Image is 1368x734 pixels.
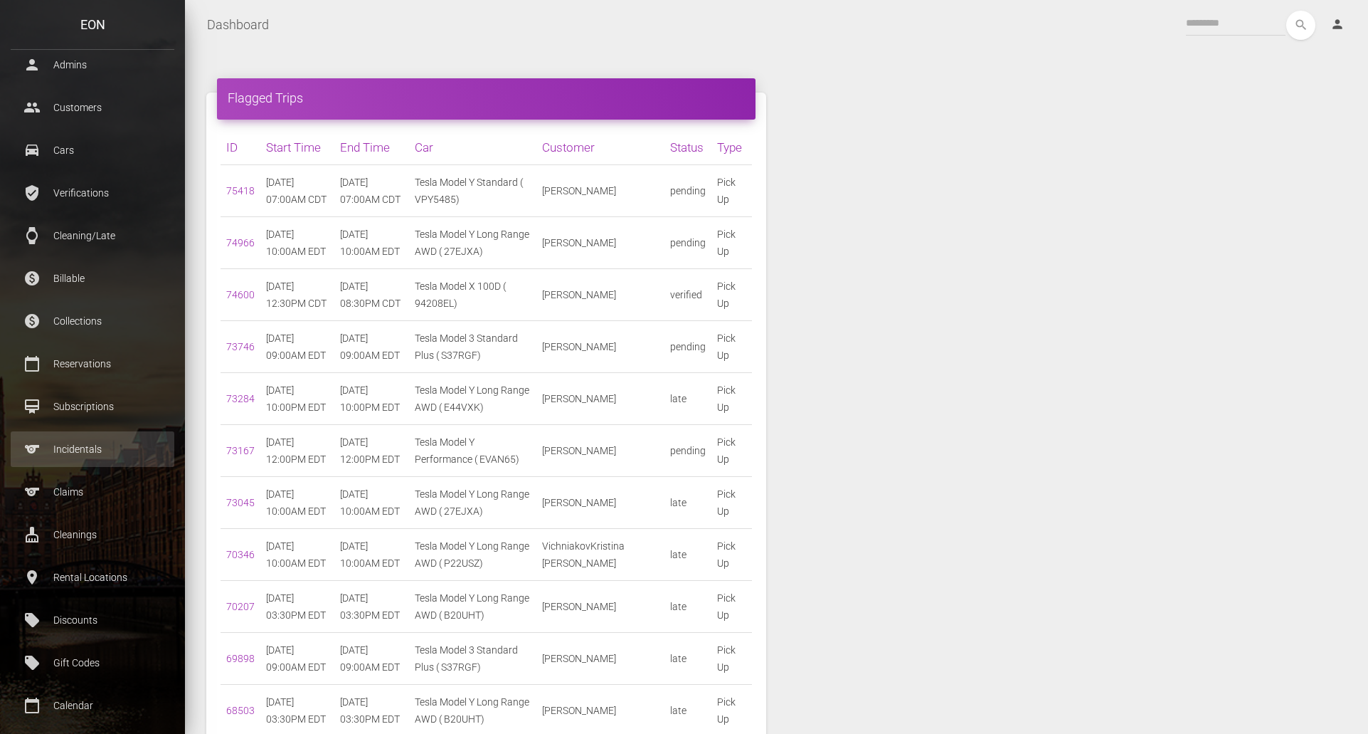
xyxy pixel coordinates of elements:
p: Discounts [21,609,164,631]
td: [DATE] 12:00PM EDT [260,425,334,477]
td: Tesla Model X 100D ( 94208EL) [409,269,536,321]
td: [DATE] 10:00AM EDT [334,217,408,269]
a: people Customers [11,90,174,125]
a: sports Claims [11,474,174,510]
a: local_offer Discounts [11,602,174,638]
p: Reservations [21,353,164,374]
td: Tesla Model 3 Standard Plus ( S37RGF) [409,321,536,373]
td: Pick Up [711,373,751,425]
i: search [1286,11,1315,40]
a: local_offer Gift Codes [11,645,174,681]
a: cleaning_services Cleanings [11,517,174,552]
a: 69898 [226,653,255,664]
h4: Flagged Trips [228,89,745,107]
th: Status [664,130,711,165]
td: Pick Up [711,217,751,269]
td: Tesla Model Y Performance ( EVAN65) [409,425,536,477]
i: person [1330,17,1345,31]
a: calendar_today Calendar [11,688,174,723]
p: Billable [21,268,164,289]
td: [DATE] 12:30PM CDT [260,269,334,321]
td: late [664,581,711,633]
p: Customers [21,97,164,118]
td: [PERSON_NAME] [536,373,665,425]
td: Pick Up [711,165,751,217]
p: Admins [21,54,164,75]
td: [PERSON_NAME] [536,581,665,633]
td: [PERSON_NAME] [536,321,665,373]
p: Cleanings [21,524,164,545]
p: Verifications [21,182,164,204]
td: [DATE] 07:00AM CDT [260,165,334,217]
p: Gift Codes [21,652,164,673]
td: [DATE] 03:30PM EDT [260,581,334,633]
p: Cars [21,140,164,161]
td: [PERSON_NAME] [536,269,665,321]
th: ID [221,130,260,165]
td: [DATE] 10:00AM EDT [260,529,334,581]
td: [PERSON_NAME] [536,165,665,217]
td: [DATE] 10:00AM EDT [334,529,408,581]
td: [DATE] 10:00PM EDT [334,373,408,425]
td: pending [664,165,711,217]
td: [PERSON_NAME] [536,217,665,269]
a: 74600 [226,289,255,300]
th: Car [409,130,536,165]
a: 73284 [226,393,255,404]
a: 70346 [226,549,255,560]
a: 68503 [226,705,255,716]
a: 73746 [226,341,255,352]
td: [DATE] 09:00AM EDT [260,321,334,373]
td: pending [664,217,711,269]
p: Claims [21,481,164,503]
td: [PERSON_NAME] [536,633,665,685]
td: [DATE] 10:00AM EDT [334,477,408,529]
a: person Admins [11,47,174,83]
td: [DATE] 10:00AM EDT [260,217,334,269]
td: Pick Up [711,529,751,581]
p: Rental Locations [21,567,164,588]
td: Pick Up [711,425,751,477]
a: 75418 [226,185,255,196]
td: Pick Up [711,269,751,321]
td: Tesla Model Y Long Range AWD ( 27EJXA) [409,477,536,529]
td: verified [664,269,711,321]
td: [PERSON_NAME] [536,477,665,529]
a: drive_eta Cars [11,132,174,168]
td: late [664,477,711,529]
td: [DATE] 09:00AM EDT [260,633,334,685]
td: [DATE] 12:00PM EDT [334,425,408,477]
td: Tesla Model Y Long Range AWD ( B20UHT) [409,581,536,633]
td: [DATE] 10:00AM EDT [260,477,334,529]
p: Subscriptions [21,396,164,417]
td: late [664,529,711,581]
td: VichniakovKristina [PERSON_NAME] [536,529,665,581]
td: Tesla Model Y Standard ( VPY5485) [409,165,536,217]
td: late [664,373,711,425]
a: 74966 [226,237,255,248]
p: Incidentals [21,439,164,460]
td: Pick Up [711,477,751,529]
td: Pick Up [711,581,751,633]
a: 70207 [226,601,255,612]
th: Type [711,130,751,165]
th: Start Time [260,130,334,165]
a: card_membership Subscriptions [11,389,174,424]
td: Tesla Model Y Long Range AWD ( E44VXK) [409,373,536,425]
a: watch Cleaning/Late [11,218,174,253]
td: [DATE] 10:00PM EDT [260,373,334,425]
td: [DATE] 03:30PM EDT [334,581,408,633]
td: pending [664,425,711,477]
a: place Rental Locations [11,560,174,595]
p: Cleaning/Late [21,225,164,246]
a: 73167 [226,445,255,456]
td: Tesla Model Y Long Range AWD ( 27EJXA) [409,217,536,269]
td: late [664,633,711,685]
td: Tesla Model 3 Standard Plus ( S37RGF) [409,633,536,685]
td: [DATE] 09:00AM EDT [334,633,408,685]
td: [DATE] 07:00AM CDT [334,165,408,217]
a: Dashboard [207,7,269,43]
p: Calendar [21,695,164,716]
p: Collections [21,310,164,332]
a: verified_user Verifications [11,175,174,211]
